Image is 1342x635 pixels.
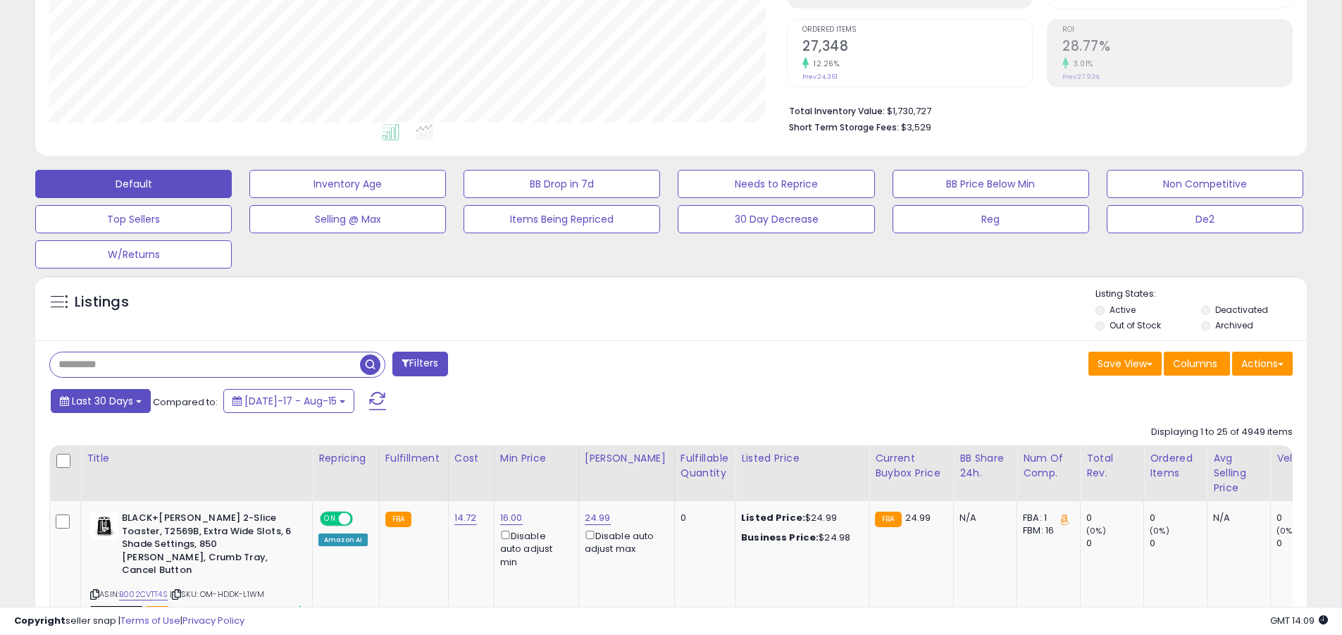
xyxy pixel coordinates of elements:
[385,451,442,466] div: Fulfillment
[51,389,151,413] button: Last 30 Days
[585,511,611,525] a: 24.99
[385,512,411,527] small: FBA
[802,73,838,81] small: Prev: 24,361
[351,513,373,525] span: OFF
[1150,451,1201,481] div: Ordered Items
[249,205,446,233] button: Selling @ Max
[741,451,863,466] div: Listed Price
[1062,73,1100,81] small: Prev: 27.93%
[464,205,660,233] button: Items Being Repriced
[678,170,874,198] button: Needs to Reprice
[1213,512,1260,524] div: N/A
[500,528,568,569] div: Disable auto adjust min
[741,531,819,544] b: Business Price:
[741,511,805,524] b: Listed Price:
[1110,304,1136,316] label: Active
[90,512,118,540] img: 31n2RYzJIbL._SL40_.jpg
[1086,451,1138,481] div: Total Rev.
[585,451,669,466] div: [PERSON_NAME]
[87,451,306,466] div: Title
[14,614,66,627] strong: Copyright
[1088,352,1162,376] button: Save View
[802,38,1032,57] h2: 27,348
[153,395,218,409] span: Compared to:
[1069,58,1093,69] small: 3.01%
[1150,537,1207,550] div: 0
[35,205,232,233] button: Top Sellers
[1107,205,1303,233] button: De2
[959,512,1006,524] div: N/A
[1150,525,1169,536] small: (0%)
[145,606,169,618] span: FBA
[1086,525,1106,536] small: (0%)
[1276,512,1334,524] div: 0
[809,58,839,69] small: 12.26%
[789,105,885,117] b: Total Inventory Value:
[1107,170,1303,198] button: Non Competitive
[585,528,664,555] div: Disable auto adjust max
[1086,512,1143,524] div: 0
[122,512,293,581] b: BLACK+[PERSON_NAME] 2-Slice Toaster, T2569B, Extra Wide Slots, 6 Shade Settings, 850 [PERSON_NAME...
[454,451,488,466] div: Cost
[1023,512,1069,524] div: FBA: 1
[1086,537,1143,550] div: 0
[244,394,337,408] span: [DATE]-17 - Aug-15
[454,511,477,525] a: 14.72
[182,614,244,627] a: Privacy Policy
[464,170,660,198] button: BB Drop in 7d
[875,451,948,481] div: Current Buybox Price
[1150,512,1207,524] div: 0
[789,121,899,133] b: Short Term Storage Fees:
[35,170,232,198] button: Default
[681,451,729,481] div: Fulfillable Quantity
[1232,352,1293,376] button: Actions
[1276,525,1296,536] small: (0%)
[1276,451,1328,466] div: Velocity
[321,513,339,525] span: ON
[1095,288,1307,301] p: Listing States:
[249,170,446,198] button: Inventory Age
[90,606,143,618] span: All listings that are currently out of stock and unavailable for purchase on Amazon
[1062,38,1292,57] h2: 28.77%
[789,101,1282,118] li: $1,730,727
[1023,451,1074,481] div: Num of Comp.
[802,26,1032,34] span: Ordered Items
[893,205,1089,233] button: Reg
[1023,524,1069,537] div: FBM: 16
[35,240,232,269] button: W/Returns
[959,451,1011,481] div: BB Share 24h.
[1270,614,1328,627] span: 2025-09-15 14:09 GMT
[119,588,168,600] a: B002CVTT4S
[1213,451,1265,495] div: Avg Selling Price
[75,292,129,312] h5: Listings
[681,512,724,524] div: 0
[318,451,373,466] div: Repricing
[318,534,368,546] div: Amazon AI
[14,615,244,628] div: seller snap | |
[678,205,874,233] button: 30 Day Decrease
[500,511,523,525] a: 16.00
[875,512,901,527] small: FBA
[1062,26,1292,34] span: ROI
[72,394,133,408] span: Last 30 Days
[1276,537,1334,550] div: 0
[1151,426,1293,439] div: Displaying 1 to 25 of 4949 items
[223,389,354,413] button: [DATE]-17 - Aug-15
[1215,319,1253,331] label: Archived
[120,614,180,627] a: Terms of Use
[1215,304,1268,316] label: Deactivated
[741,531,858,544] div: $24.98
[170,588,264,600] span: | SKU: OM-HDDK-L1WM
[1164,352,1230,376] button: Columns
[1110,319,1161,331] label: Out of Stock
[1173,357,1217,371] span: Columns
[901,121,931,134] span: $3,529
[893,170,1089,198] button: BB Price Below Min
[741,512,858,524] div: $24.99
[392,352,447,376] button: Filters
[905,511,931,524] span: 24.99
[500,451,573,466] div: Min Price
